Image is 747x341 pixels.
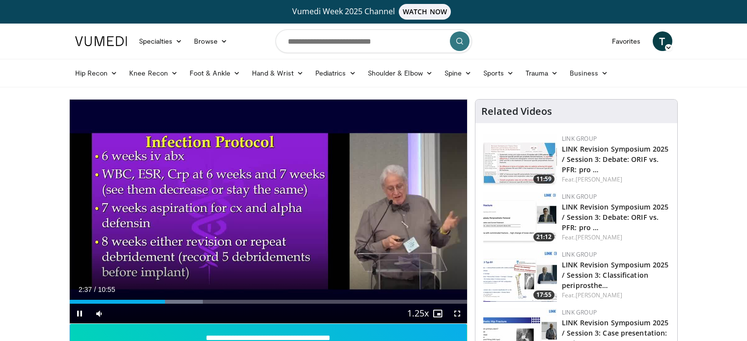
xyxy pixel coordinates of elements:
[562,202,668,232] a: LINK Revision Symposium 2025 / Session 3: Debate: ORIF vs. PFR: pro …
[653,31,672,51] a: T
[562,192,597,201] a: LINK Group
[562,250,597,259] a: LINK Group
[477,63,520,83] a: Sports
[69,63,124,83] a: Hip Recon
[483,192,557,244] a: 21:12
[562,144,668,174] a: LINK Revision Symposium 2025 / Session 3: Debate: ORIF vs. PFR: pro …
[362,63,439,83] a: Shoulder & Elbow
[70,300,468,304] div: Progress Bar
[98,286,115,293] span: 10:55
[70,100,468,324] video-js: Video Player
[562,260,668,290] a: LINK Revision Symposium 2025 / Session 3: Classification periprosthe…
[246,63,309,83] a: Hand & Wrist
[481,105,552,117] h4: Related Videos
[533,290,554,299] span: 17:55
[562,175,669,184] div: Feat.
[276,29,472,53] input: Search topics, interventions
[184,63,246,83] a: Foot & Ankle
[562,308,597,316] a: LINK Group
[447,304,467,323] button: Fullscreen
[408,304,428,323] button: Playback Rate
[123,63,184,83] a: Knee Recon
[533,233,554,241] span: 21:12
[562,233,669,242] div: Feat.
[428,304,447,323] button: Enable picture-in-picture mode
[399,4,451,20] span: WATCH NOW
[483,134,557,186] img: b9288c66-1719-4b4d-a011-26ee5e03ef9b.150x105_q85_crop-smart_upscale.jpg
[483,192,557,244] img: 3d38f83b-9379-4a04-8d2a-971632916aaa.150x105_q85_crop-smart_upscale.jpg
[606,31,647,51] a: Favorites
[70,304,89,323] button: Pause
[188,31,233,51] a: Browse
[483,134,557,186] a: 11:59
[576,291,622,299] a: [PERSON_NAME]
[89,304,109,323] button: Mute
[133,31,189,51] a: Specialties
[94,286,96,293] span: /
[77,4,671,20] a: Vumedi Week 2025 ChannelWATCH NOW
[483,250,557,302] img: 5eed7978-a1c2-49eb-9569-a8f057405f76.150x105_q85_crop-smart_upscale.jpg
[562,134,597,143] a: LINK Group
[576,175,622,184] a: [PERSON_NAME]
[79,286,92,293] span: 2:37
[483,250,557,302] a: 17:55
[562,291,669,300] div: Feat.
[75,36,127,46] img: VuMedi Logo
[533,175,554,184] span: 11:59
[564,63,614,83] a: Business
[576,233,622,241] a: [PERSON_NAME]
[309,63,362,83] a: Pediatrics
[439,63,477,83] a: Spine
[520,63,564,83] a: Trauma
